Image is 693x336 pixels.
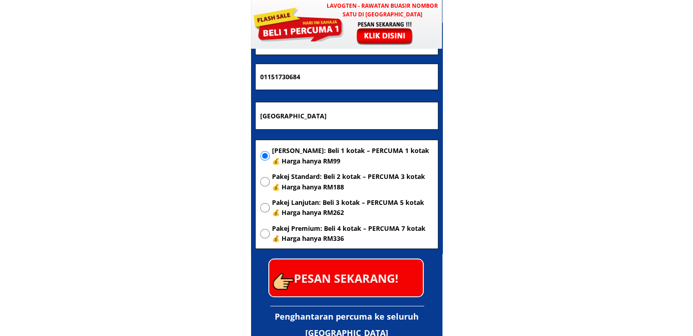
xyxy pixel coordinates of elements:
[272,198,433,218] span: Pakej Lanjutan: Beli 3 kotak – PERCUMA 5 kotak 💰 Harga hanya RM262
[258,64,436,90] input: Nombor Telefon Bimbit
[272,172,433,192] span: Pakej Standard: Beli 2 kotak – PERCUMA 3 kotak 💰 Harga hanya RM188
[258,102,436,130] input: Alamat
[272,146,433,166] span: [PERSON_NAME]: Beli 1 kotak – PERCUMA 1 kotak 💰 Harga hanya RM99
[269,260,423,296] p: PESAN SEKARANG!
[272,224,433,244] span: Pakej Premium: Beli 4 kotak – PERCUMA 7 kotak 💰 Harga hanya RM336
[323,1,442,19] h3: LAVOGTEN - Rawatan Buasir Nombor Satu di [GEOGRAPHIC_DATA]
